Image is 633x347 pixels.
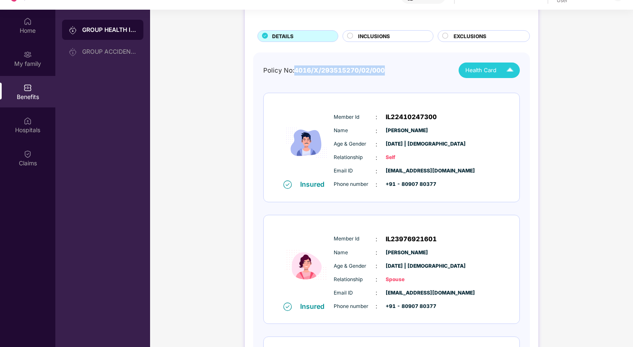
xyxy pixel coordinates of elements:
[300,180,329,188] div: Insured
[23,117,32,125] img: svg+xml;base64,PHN2ZyBpZD0iSG9zcGl0YWxzIiB4bWxucz0iaHR0cDovL3d3dy53My5vcmcvMjAwMC9zdmciIHdpZHRoPS...
[281,228,332,302] img: icon
[386,180,428,188] span: +91 - 80907 80377
[386,262,428,270] span: [DATE] | [DEMOGRAPHIC_DATA]
[459,63,520,78] button: Health Card
[334,289,376,297] span: Email ID
[334,140,376,148] span: Age & Gender
[376,140,377,149] span: :
[376,302,377,311] span: :
[283,180,292,189] img: svg+xml;base64,PHN2ZyB4bWxucz0iaHR0cDovL3d3dy53My5vcmcvMjAwMC9zdmciIHdpZHRoPSIxNiIgaGVpZ2h0PSIxNi...
[334,180,376,188] span: Phone number
[334,303,376,310] span: Phone number
[334,154,376,162] span: Relationship
[386,303,428,310] span: +91 - 80907 80377
[376,288,377,297] span: :
[263,65,385,76] div: Policy No:
[386,234,437,244] span: IL23976921601
[334,262,376,270] span: Age & Gender
[376,153,377,162] span: :
[376,248,377,257] span: :
[82,48,137,55] div: GROUP ACCIDENTAL INSURANCE
[334,249,376,257] span: Name
[376,167,377,176] span: :
[294,66,385,74] span: 4016/X/293515270/02/000
[334,113,376,121] span: Member Id
[334,235,376,243] span: Member Id
[82,26,137,34] div: GROUP HEALTH INSURANCE
[334,276,376,284] span: Relationship
[376,235,377,244] span: :
[465,66,496,75] span: Health Card
[386,127,428,135] span: [PERSON_NAME]
[23,83,32,92] img: svg+xml;base64,PHN2ZyBpZD0iQmVuZWZpdHMiIHhtbG5zPSJodHRwOi8vd3d3LnczLm9yZy8yMDAwL3N2ZyIgd2lkdGg9Ij...
[376,275,377,284] span: :
[69,26,77,34] img: svg+xml;base64,PHN2ZyB3aWR0aD0iMjAiIGhlaWdodD0iMjAiIHZpZXdCb3g9IjAgMCAyMCAyMCIgZmlsbD0ibm9uZSIgeG...
[69,48,77,56] img: svg+xml;base64,PHN2ZyB3aWR0aD0iMjAiIGhlaWdodD0iMjAiIHZpZXdCb3g9IjAgMCAyMCAyMCIgZmlsbD0ibm9uZSIgeG...
[376,180,377,189] span: :
[358,32,390,40] span: INCLUSIONS
[386,276,428,284] span: Spouse
[23,17,32,26] img: svg+xml;base64,PHN2ZyBpZD0iSG9tZSIgeG1sbnM9Imh0dHA6Ly93d3cudzMub3JnLzIwMDAvc3ZnIiB3aWR0aD0iMjAiIG...
[23,50,32,59] img: svg+xml;base64,PHN2ZyB3aWR0aD0iMjAiIGhlaWdodD0iMjAiIHZpZXdCb3g9IjAgMCAyMCAyMCIgZmlsbD0ibm9uZSIgeG...
[272,32,293,40] span: DETAILS
[386,289,428,297] span: [EMAIL_ADDRESS][DOMAIN_NAME]
[334,167,376,175] span: Email ID
[376,261,377,271] span: :
[386,112,437,122] span: IL22410247300
[386,154,428,162] span: Self
[23,150,32,158] img: svg+xml;base64,PHN2ZyBpZD0iQ2xhaW0iIHhtbG5zPSJodHRwOi8vd3d3LnczLm9yZy8yMDAwL3N2ZyIgd2lkdGg9IjIwIi...
[300,302,329,310] div: Insured
[376,112,377,122] span: :
[386,167,428,175] span: [EMAIL_ADDRESS][DOMAIN_NAME]
[376,126,377,136] span: :
[281,106,332,180] img: icon
[386,249,428,257] span: [PERSON_NAME]
[386,140,428,148] span: [DATE] | [DEMOGRAPHIC_DATA]
[503,63,517,78] img: Icuh8uwCUCF+XjCZyLQsAKiDCM9HiE6CMYmKQaPGkZKaA32CAAACiQcFBJY0IsAAAAASUVORK5CYII=
[283,303,292,311] img: svg+xml;base64,PHN2ZyB4bWxucz0iaHR0cDovL3d3dy53My5vcmcvMjAwMC9zdmciIHdpZHRoPSIxNiIgaGVpZ2h0PSIxNi...
[334,127,376,135] span: Name
[454,32,486,40] span: EXCLUSIONS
